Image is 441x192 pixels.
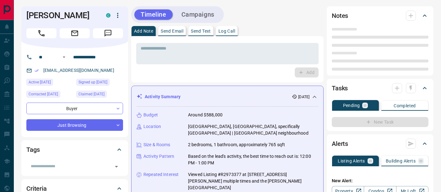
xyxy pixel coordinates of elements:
[26,10,97,20] h1: [PERSON_NAME]
[26,142,123,157] div: Tags
[60,28,90,38] span: Email
[78,91,105,97] span: Claimed [DATE]
[76,79,123,88] div: Mon Aug 25 2025
[137,91,318,103] div: Activity Summary[DATE]
[60,53,68,61] button: Open
[332,136,428,151] div: Alerts
[386,159,416,163] p: Building Alerts
[76,91,123,99] div: Tue Aug 26 2025
[338,159,365,163] p: Listing Alerts
[143,141,170,148] p: Size & Rooms
[112,162,121,171] button: Open
[26,145,40,155] h2: Tags
[143,171,179,178] p: Repeated Interest
[145,93,180,100] p: Activity Summary
[26,28,56,38] span: Call
[188,141,285,148] p: 2 bedrooms, 1 bathroom, approximately 765 sqft
[188,153,318,166] p: Based on the lead's activity, the best time to reach out is: 12:00 PM - 1:00 PM
[29,79,51,85] span: Active [DATE]
[218,29,235,33] p: Log Call
[191,29,211,33] p: Send Text
[188,112,223,118] p: Around $588,000
[26,119,123,131] div: Just Browsing
[332,139,348,149] h2: Alerts
[143,112,158,118] p: Budget
[143,123,161,130] p: Location
[26,79,73,88] div: Mon Aug 25 2025
[394,104,416,108] p: Completed
[93,28,123,38] span: Message
[188,123,318,136] p: [GEOGRAPHIC_DATA], [GEOGRAPHIC_DATA], specifically [GEOGRAPHIC_DATA] | [GEOGRAPHIC_DATA] neighbou...
[332,178,428,184] p: New Alert:
[106,13,110,18] div: condos.ca
[188,171,318,191] p: Viewed Listing #R2973377 at [STREET_ADDRESS][PERSON_NAME] multiple times and the [PERSON_NAME][GE...
[26,103,123,114] div: Buyer
[332,8,428,23] div: Notes
[134,29,153,33] p: Add Note
[35,68,39,73] svg: Email Verified
[78,79,107,85] span: Signed up [DATE]
[29,91,58,97] span: Contacted [DATE]
[332,11,348,21] h2: Notes
[134,9,173,20] button: Timeline
[332,83,348,93] h2: Tasks
[298,94,309,100] p: [DATE]
[43,68,114,73] a: [EMAIL_ADDRESS][DOMAIN_NAME]
[332,81,428,96] div: Tasks
[143,153,174,160] p: Activity Pattern
[26,91,73,99] div: Wed Sep 10 2025
[343,103,360,108] p: Pending
[175,9,221,20] button: Campaigns
[161,29,183,33] p: Send Email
